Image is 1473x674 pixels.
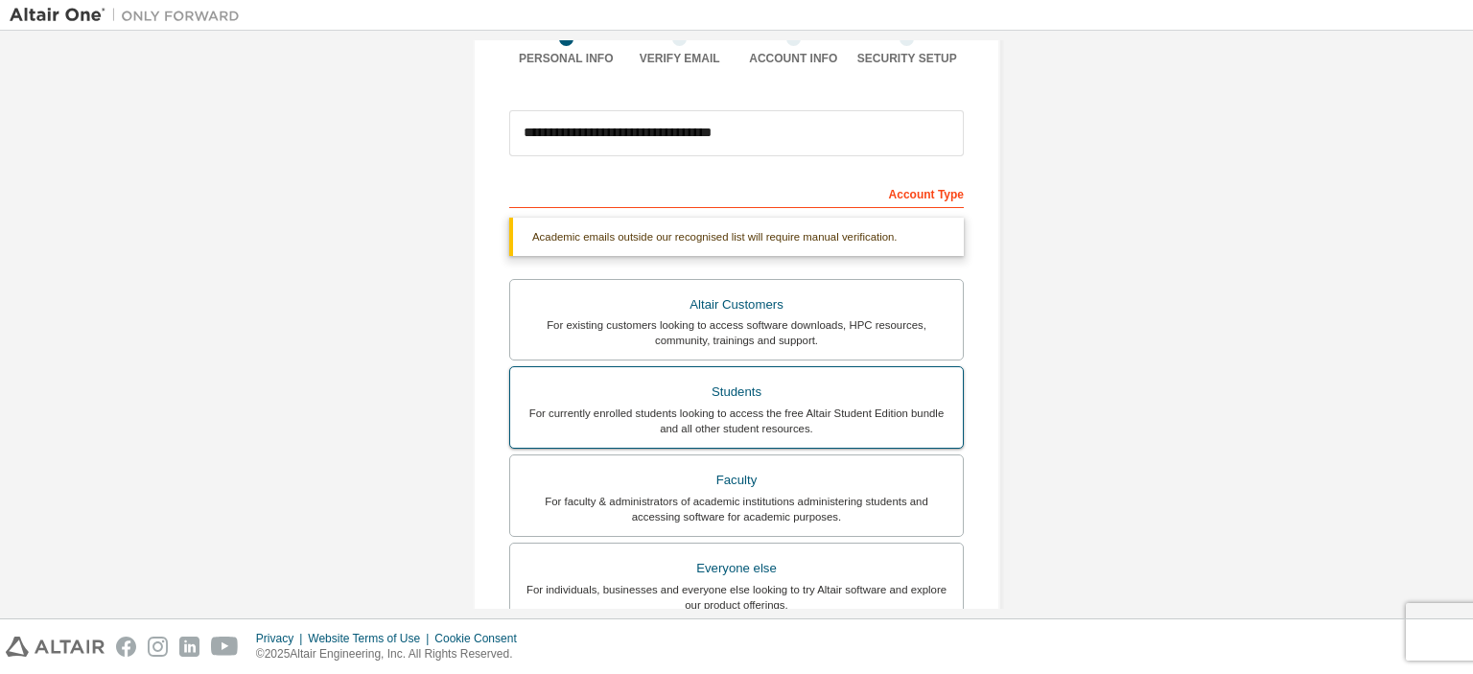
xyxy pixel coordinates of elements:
[509,218,964,256] div: Academic emails outside our recognised list will require manual verification.
[522,582,951,613] div: For individuals, businesses and everyone else looking to try Altair software and explore our prod...
[211,637,239,657] img: youtube.svg
[256,631,308,646] div: Privacy
[522,467,951,494] div: Faculty
[522,291,951,318] div: Altair Customers
[623,51,737,66] div: Verify Email
[522,406,951,436] div: For currently enrolled students looking to access the free Altair Student Edition bundle and all ...
[736,51,851,66] div: Account Info
[522,494,951,524] div: For faculty & administrators of academic institutions administering students and accessing softwa...
[522,555,951,582] div: Everyone else
[6,637,105,657] img: altair_logo.svg
[509,177,964,208] div: Account Type
[10,6,249,25] img: Altair One
[179,637,199,657] img: linkedin.svg
[308,631,434,646] div: Website Terms of Use
[522,317,951,348] div: For existing customers looking to access software downloads, HPC resources, community, trainings ...
[509,51,623,66] div: Personal Info
[522,379,951,406] div: Students
[851,51,965,66] div: Security Setup
[434,631,527,646] div: Cookie Consent
[148,637,168,657] img: instagram.svg
[116,637,136,657] img: facebook.svg
[256,646,528,662] p: © 2025 Altair Engineering, Inc. All Rights Reserved.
